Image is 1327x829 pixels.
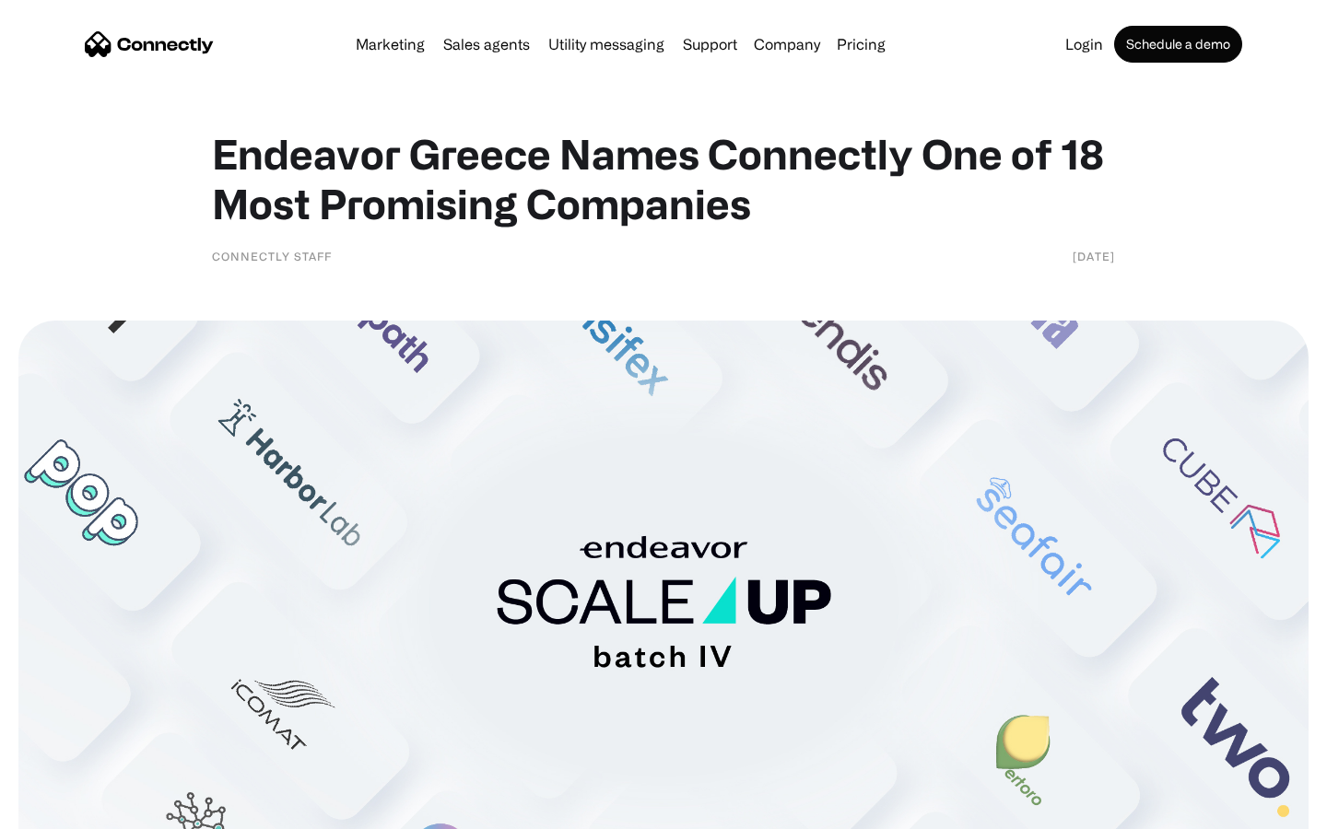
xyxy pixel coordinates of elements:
[1073,247,1115,265] div: [DATE]
[675,37,745,52] a: Support
[37,797,111,823] ul: Language list
[212,129,1115,228] h1: Endeavor Greece Names Connectly One of 18 Most Promising Companies
[1058,37,1110,52] a: Login
[541,37,672,52] a: Utility messaging
[348,37,432,52] a: Marketing
[754,31,820,57] div: Company
[1114,26,1242,63] a: Schedule a demo
[18,797,111,823] aside: Language selected: English
[829,37,893,52] a: Pricing
[212,247,332,265] div: Connectly Staff
[436,37,537,52] a: Sales agents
